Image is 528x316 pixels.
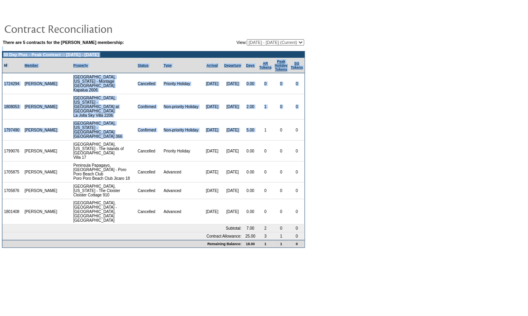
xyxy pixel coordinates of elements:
[258,240,273,247] td: 1
[289,199,305,225] td: 0
[136,183,162,199] td: Cancelled
[224,63,241,67] a: Departure
[258,225,273,232] td: 2
[136,120,162,141] td: Confirmed
[2,232,243,240] td: Contract Allowance:
[202,141,222,162] td: [DATE]
[273,199,290,225] td: 0
[222,162,243,183] td: [DATE]
[23,94,59,120] td: [PERSON_NAME]
[258,73,273,94] td: 0
[289,183,305,199] td: 0
[3,40,124,45] b: There are 5 contracts for the [PERSON_NAME] membership:
[273,162,290,183] td: 0
[246,63,255,67] a: Days
[258,232,273,240] td: 3
[289,162,305,183] td: 0
[259,61,272,69] a: ARTokens
[136,73,162,94] td: Cancelled
[243,94,258,120] td: 2.00
[202,199,222,225] td: [DATE]
[206,63,218,67] a: Arrival
[2,120,23,141] td: 1797490
[289,73,305,94] td: 0
[138,63,149,67] a: Status
[258,94,273,120] td: 1
[2,225,243,232] td: Subtotal:
[2,58,23,73] td: Id
[72,141,136,162] td: [GEOGRAPHIC_DATA], [US_STATE] - The Islands of [GEOGRAPHIC_DATA] Villa 17
[72,183,136,199] td: [GEOGRAPHIC_DATA], [US_STATE] - The Cloister Cloister Cottage 910
[291,61,303,69] a: SGTokens
[273,120,290,141] td: 0
[258,162,273,183] td: 0
[2,73,23,94] td: 1724294
[162,183,202,199] td: Advanced
[136,94,162,120] td: Confirmed
[72,73,136,94] td: [GEOGRAPHIC_DATA], [US_STATE] - Montage [GEOGRAPHIC_DATA] Kapalua 2606
[258,199,273,225] td: 0
[202,162,222,183] td: [DATE]
[243,73,258,94] td: 0.00
[289,120,305,141] td: 0
[2,162,23,183] td: 1705875
[164,63,172,67] a: Type
[243,199,258,225] td: 0.00
[222,141,243,162] td: [DATE]
[222,199,243,225] td: [DATE]
[222,94,243,120] td: [DATE]
[243,162,258,183] td: 0.00
[23,162,59,183] td: [PERSON_NAME]
[23,199,59,225] td: [PERSON_NAME]
[243,141,258,162] td: 0.00
[162,162,202,183] td: Advanced
[2,51,305,58] td: 30 Day Plus - Peak Contract :: [DATE] - [DATE]
[273,225,290,232] td: 0
[273,240,290,247] td: 1
[243,225,258,232] td: 7.00
[222,120,243,141] td: [DATE]
[2,199,23,225] td: 1801408
[243,240,258,247] td: 18.00
[23,120,59,141] td: [PERSON_NAME]
[162,94,202,120] td: Non-priority Holiday
[196,39,304,46] td: View:
[273,232,290,240] td: 1
[202,73,222,94] td: [DATE]
[273,183,290,199] td: 0
[289,141,305,162] td: 0
[289,232,305,240] td: 0
[72,162,136,183] td: Peninsula Papagayo, [GEOGRAPHIC_DATA] - Poro Poro Beach Club Poro Poro Beach Club Jicaro 18
[25,63,38,67] a: Member
[222,73,243,94] td: [DATE]
[289,225,305,232] td: 0
[243,120,258,141] td: 5.00
[136,162,162,183] td: Cancelled
[289,240,305,247] td: 0
[273,94,290,120] td: 0
[202,120,222,141] td: [DATE]
[258,141,273,162] td: 0
[273,141,290,162] td: 0
[258,183,273,199] td: 0
[202,183,222,199] td: [DATE]
[73,63,88,67] a: Property
[162,120,202,141] td: Non-priority Holiday
[162,199,202,225] td: Advanced
[243,183,258,199] td: 0.00
[222,183,243,199] td: [DATE]
[275,59,288,71] a: Peak HolidayTokens
[289,94,305,120] td: 0
[23,141,59,162] td: [PERSON_NAME]
[72,199,136,225] td: [GEOGRAPHIC_DATA], [GEOGRAPHIC_DATA] - [GEOGRAPHIC_DATA], [GEOGRAPHIC_DATA] [GEOGRAPHIC_DATA]
[2,183,23,199] td: 1705876
[23,73,59,94] td: [PERSON_NAME]
[202,94,222,120] td: [DATE]
[162,141,202,162] td: Priority Holiday
[2,240,243,247] td: Remaining Balance:
[273,73,290,94] td: 0
[23,183,59,199] td: [PERSON_NAME]
[243,232,258,240] td: 25.00
[258,120,273,141] td: 1
[72,120,136,141] td: [GEOGRAPHIC_DATA], [US_STATE] - [GEOGRAPHIC_DATA] [GEOGRAPHIC_DATA] 366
